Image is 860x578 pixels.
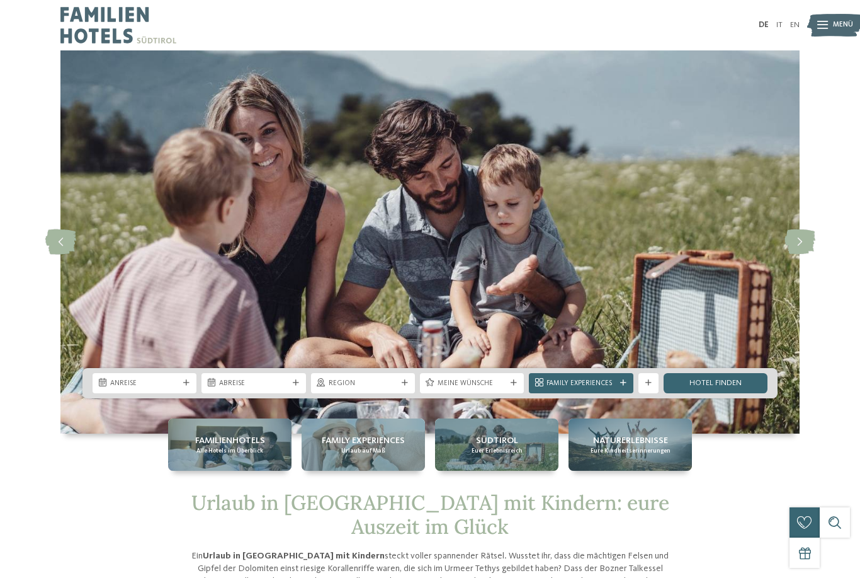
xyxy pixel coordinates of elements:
span: Alle Hotels im Überblick [196,447,263,455]
span: Südtirol [476,434,518,447]
span: Menü [833,20,853,30]
span: Family Experiences [546,379,615,389]
a: Hotel finden [664,373,767,393]
a: Urlaub in Südtirol mit Kindern – ein unvergessliches Erlebnis Family Experiences Urlaub auf Maß [302,419,425,471]
a: EN [790,21,800,29]
span: Eure Kindheitserinnerungen [591,447,670,455]
strong: Urlaub in [GEOGRAPHIC_DATA] mit Kindern [203,552,385,560]
a: IT [776,21,783,29]
span: Family Experiences [322,434,405,447]
span: Naturerlebnisse [593,434,668,447]
span: Anreise [110,379,179,389]
span: Urlaub auf Maß [341,447,385,455]
span: Familienhotels [195,434,265,447]
a: Urlaub in Südtirol mit Kindern – ein unvergessliches Erlebnis Südtirol Euer Erlebnisreich [435,419,558,471]
span: Euer Erlebnisreich [472,447,523,455]
span: Abreise [219,379,288,389]
span: Meine Wünsche [438,379,506,389]
img: Urlaub in Südtirol mit Kindern – ein unvergessliches Erlebnis [60,50,800,434]
span: Urlaub in [GEOGRAPHIC_DATA] mit Kindern: eure Auszeit im Glück [191,490,669,540]
a: Urlaub in Südtirol mit Kindern – ein unvergessliches Erlebnis Familienhotels Alle Hotels im Überb... [168,419,291,471]
a: Urlaub in Südtirol mit Kindern – ein unvergessliches Erlebnis Naturerlebnisse Eure Kindheitserinn... [569,419,692,471]
span: Region [329,379,397,389]
a: DE [759,21,769,29]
